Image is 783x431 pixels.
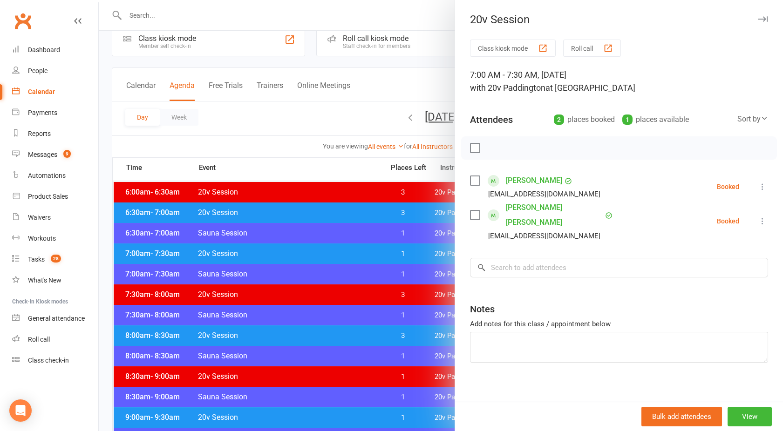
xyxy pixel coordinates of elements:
div: 20v Session [455,13,783,26]
div: 1 [622,114,633,125]
div: places available [622,113,689,126]
div: People [28,67,48,74]
a: Roll call [12,329,98,350]
a: Dashboard [12,40,98,61]
a: [PERSON_NAME] [PERSON_NAME] [506,200,603,230]
button: Bulk add attendees [641,407,722,426]
div: Workouts [28,235,56,242]
div: Waivers [28,214,51,221]
div: Add notes for this class / appointment below [470,318,768,330]
div: Booked [717,218,739,224]
a: People [12,61,98,81]
a: Product Sales [12,186,98,207]
div: Messages [28,151,57,158]
button: Roll call [563,40,621,57]
span: 28 [51,255,61,263]
a: Tasks 28 [12,249,98,270]
div: Booked [717,183,739,190]
div: What's New [28,276,61,284]
div: Open Intercom Messenger [9,399,32,422]
div: Reports [28,130,51,137]
div: places booked [554,113,615,126]
div: [EMAIL_ADDRESS][DOMAIN_NAME] [488,188,600,200]
div: Notes [470,303,495,316]
div: Calendar [28,88,55,95]
span: with 20v Paddington [470,83,545,93]
div: Dashboard [28,46,60,54]
div: 7:00 AM - 7:30 AM, [DATE] [470,68,768,94]
a: Waivers [12,207,98,228]
a: Class kiosk mode [12,350,98,371]
span: at [GEOGRAPHIC_DATA] [545,83,635,93]
div: Class check-in [28,357,69,364]
div: Product Sales [28,193,68,200]
button: Class kiosk mode [470,40,556,57]
a: Workouts [12,228,98,249]
a: Clubworx [11,9,34,33]
div: Roll call [28,336,50,343]
div: 2 [554,114,564,125]
div: Tasks [28,256,45,263]
a: [PERSON_NAME] [506,173,562,188]
a: Payments [12,102,98,123]
span: 9 [63,150,71,158]
a: Calendar [12,81,98,102]
input: Search to add attendees [470,258,768,277]
a: Automations [12,165,98,186]
div: General attendance [28,315,85,322]
div: Automations [28,172,66,179]
a: What's New [12,270,98,291]
button: View [728,407,772,426]
a: General attendance kiosk mode [12,308,98,329]
div: Payments [28,109,57,116]
div: Sort by [737,113,768,125]
a: Reports [12,123,98,144]
div: Attendees [470,113,513,126]
a: Messages 9 [12,144,98,165]
div: [EMAIL_ADDRESS][DOMAIN_NAME] [488,230,600,242]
